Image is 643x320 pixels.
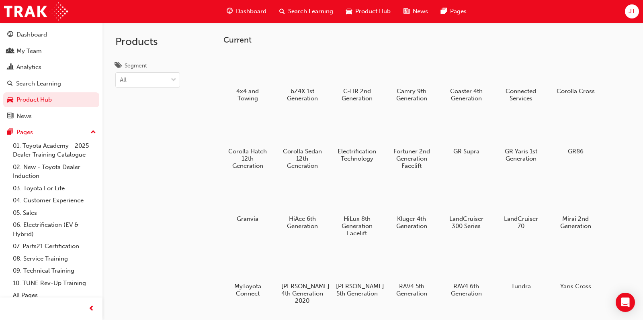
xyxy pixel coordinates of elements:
[340,3,397,20] a: car-iconProduct Hub
[223,51,272,105] a: 4x4 and Towing
[281,88,324,102] h5: bZ4X 1st Generation
[16,128,33,137] div: Pages
[7,96,13,104] span: car-icon
[445,215,487,230] h5: LandCruiser 300 Series
[288,7,333,16] span: Search Learning
[3,76,99,91] a: Search Learning
[500,283,542,290] h5: Tundra
[10,240,99,253] a: 07. Parts21 Certification
[7,48,13,55] span: people-icon
[450,7,467,16] span: Pages
[500,148,542,162] h5: GR Yaris 1st Generation
[333,246,381,300] a: [PERSON_NAME] 5th Generation
[7,113,13,120] span: news-icon
[497,51,545,105] a: Connected Services
[391,215,433,230] h5: Kluger 4th Generation
[227,283,269,297] h5: MyToyota Connect
[629,7,635,16] span: JT
[7,80,13,88] span: search-icon
[333,51,381,105] a: C-HR 2nd Generation
[500,215,542,230] h5: LandCruiser 70
[4,2,68,20] img: Trak
[278,111,326,172] a: Corolla Sedan 12th Generation
[413,7,428,16] span: News
[279,6,285,16] span: search-icon
[16,47,42,56] div: My Team
[10,277,99,289] a: 10. TUNE Rev-Up Training
[10,140,99,161] a: 01. Toyota Academy - 2025 Dealer Training Catalogue
[391,148,433,169] h5: Fortuner 2nd Generation Facelift
[273,3,340,20] a: search-iconSearch Learning
[3,27,99,42] a: Dashboard
[442,51,490,105] a: Coaster 4th Generation
[88,304,94,314] span: prev-icon
[10,253,99,265] a: 08. Service Training
[10,207,99,219] a: 05. Sales
[555,215,597,230] h5: Mirai 2nd Generation
[434,3,473,20] a: pages-iconPages
[220,3,273,20] a: guage-iconDashboard
[336,148,378,162] h5: Electrification Technology
[551,51,600,98] a: Corolla Cross
[10,219,99,240] a: 06. Electrification (EV & Hybrid)
[7,31,13,39] span: guage-icon
[355,7,391,16] span: Product Hub
[223,179,272,225] a: Granvia
[10,289,99,302] a: All Pages
[336,283,378,297] h5: [PERSON_NAME] 5th Generation
[336,215,378,237] h5: HiLux 8th Generation Facelift
[391,283,433,297] h5: RAV4 5th Generation
[3,109,99,124] a: News
[391,88,433,102] h5: Camry 9th Generation
[278,246,326,307] a: [PERSON_NAME] 4th Generation 2020
[10,161,99,182] a: 02. New - Toyota Dealer Induction
[171,75,176,86] span: down-icon
[551,111,600,158] a: GR86
[555,283,597,290] h5: Yaris Cross
[625,4,639,18] button: JT
[442,246,490,300] a: RAV4 6th Generation
[387,51,436,105] a: Camry 9th Generation
[333,111,381,165] a: Electrification Technology
[551,179,600,232] a: Mirai 2nd Generation
[227,148,269,169] h5: Corolla Hatch 12th Generation
[227,215,269,222] h5: Granvia
[3,92,99,107] a: Product Hub
[281,215,324,230] h5: HiAce 6th Generation
[120,75,127,85] div: All
[236,7,266,16] span: Dashboard
[442,179,490,232] a: LandCruiser 300 Series
[3,26,99,125] button: DashboardMy TeamAnalyticsSearch LearningProduct HubNews
[555,88,597,95] h5: Corolla Cross
[3,125,99,140] button: Pages
[227,6,233,16] span: guage-icon
[387,246,436,300] a: RAV4 5th Generation
[7,64,13,71] span: chart-icon
[497,179,545,232] a: LandCruiser 70
[403,6,410,16] span: news-icon
[90,127,96,138] span: up-icon
[223,35,630,45] h3: Current
[16,30,47,39] div: Dashboard
[442,111,490,158] a: GR Supra
[551,246,600,293] a: Yaris Cross
[441,6,447,16] span: pages-icon
[3,60,99,75] a: Analytics
[7,129,13,136] span: pages-icon
[281,148,324,169] h5: Corolla Sedan 12th Generation
[445,148,487,155] h5: GR Supra
[16,79,61,88] div: Search Learning
[336,88,378,102] h5: C-HR 2nd Generation
[223,111,272,172] a: Corolla Hatch 12th Generation
[10,265,99,277] a: 09. Technical Training
[387,111,436,172] a: Fortuner 2nd Generation Facelift
[397,3,434,20] a: news-iconNews
[10,194,99,207] a: 04. Customer Experience
[115,63,121,70] span: tags-icon
[10,182,99,195] a: 03. Toyota For Life
[497,111,545,165] a: GR Yaris 1st Generation
[387,179,436,232] a: Kluger 4th Generation
[497,246,545,293] a: Tundra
